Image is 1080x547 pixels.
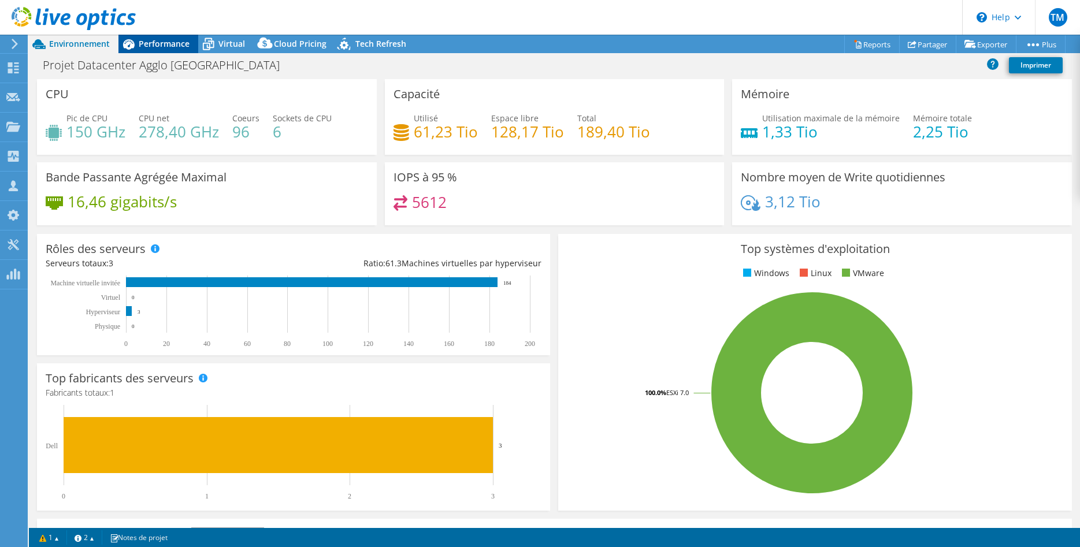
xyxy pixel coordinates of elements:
[102,530,176,545] a: Notes de projet
[46,372,194,385] h3: Top fabricants des serveurs
[138,309,140,315] text: 3
[740,267,789,280] li: Windows
[977,12,987,23] svg: \n
[844,35,900,53] a: Reports
[890,527,967,540] li: Débit du réseau
[412,196,447,209] h4: 5612
[385,258,402,269] span: 61.3
[1009,57,1063,73] a: Imprimer
[525,340,535,348] text: 200
[274,38,326,49] span: Cloud Pricing
[765,195,821,208] h4: 3,12 Tio
[66,530,102,545] a: 2
[46,442,58,450] text: Dell
[294,257,541,270] div: Ratio: Machines virtuelles par hyperviseur
[577,125,650,138] h4: 189,40 Tio
[499,442,502,449] text: 3
[322,340,333,348] text: 100
[205,492,209,500] text: 1
[124,340,128,348] text: 0
[101,293,121,302] text: Virtuel
[50,279,120,287] tspan: Machine virtuelle invitée
[853,527,883,540] li: CPU
[444,340,454,348] text: 160
[46,243,146,255] h3: Rôles des serveurs
[66,125,125,138] h4: 150 GHz
[273,113,332,124] span: Sockets de CPU
[974,527,1018,540] li: Latence
[132,323,135,329] text: 0
[1026,527,1057,540] li: IOPS
[62,492,65,500] text: 0
[762,113,900,124] span: Utilisation maximale de la mémoire
[741,88,789,101] h3: Mémoire
[109,258,113,269] span: 3
[567,243,1063,255] h3: Top systèmes d'exploitation
[913,113,972,124] span: Mémoire totale
[503,280,511,286] text: 184
[491,113,539,124] span: Espace libre
[741,171,945,184] h3: Nombre moyen de Write quotidiennes
[797,267,832,280] li: Linux
[1016,35,1066,53] a: Plus
[95,322,120,330] text: Physique
[132,295,135,300] text: 0
[203,340,210,348] text: 40
[232,113,259,124] span: Coeurs
[163,340,170,348] text: 20
[403,340,414,348] text: 140
[244,340,251,348] text: 60
[46,171,227,184] h3: Bande Passante Agrégée Maximal
[1049,8,1067,27] span: TM
[414,125,478,138] h4: 61,23 Tio
[31,530,67,545] a: 1
[284,340,291,348] text: 80
[491,125,564,138] h4: 128,17 Tio
[394,171,457,184] h3: IOPS à 95 %
[46,88,69,101] h3: CPU
[762,125,900,138] h4: 1,33 Tio
[66,113,107,124] span: Pic de CPU
[46,386,541,399] h4: Fabricants totaux:
[394,88,440,101] h3: Capacité
[797,527,846,540] li: Mémoire
[139,113,169,124] span: CPU net
[348,492,351,500] text: 2
[38,59,298,72] h1: Projet Datacenter Agglo [GEOGRAPHIC_DATA]
[577,113,596,124] span: Total
[645,388,666,397] tspan: 100.0%
[484,340,495,348] text: 180
[899,35,956,53] a: Partager
[666,388,689,397] tspan: ESXi 7.0
[46,257,294,270] div: Serveurs totaux:
[49,38,110,49] span: Environnement
[68,195,177,208] h4: 16,46 gigabits/s
[218,38,245,49] span: Virtual
[86,308,120,316] text: Hyperviseur
[913,125,972,138] h4: 2,25 Tio
[139,125,219,138] h4: 278,40 GHz
[355,38,406,49] span: Tech Refresh
[839,267,884,280] li: VMware
[110,387,114,398] span: 1
[491,492,495,500] text: 3
[363,340,373,348] text: 120
[414,113,438,124] span: Utilisé
[232,125,259,138] h4: 96
[139,38,190,49] span: Performance
[273,125,332,138] h4: 6
[956,35,1016,53] a: Exporter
